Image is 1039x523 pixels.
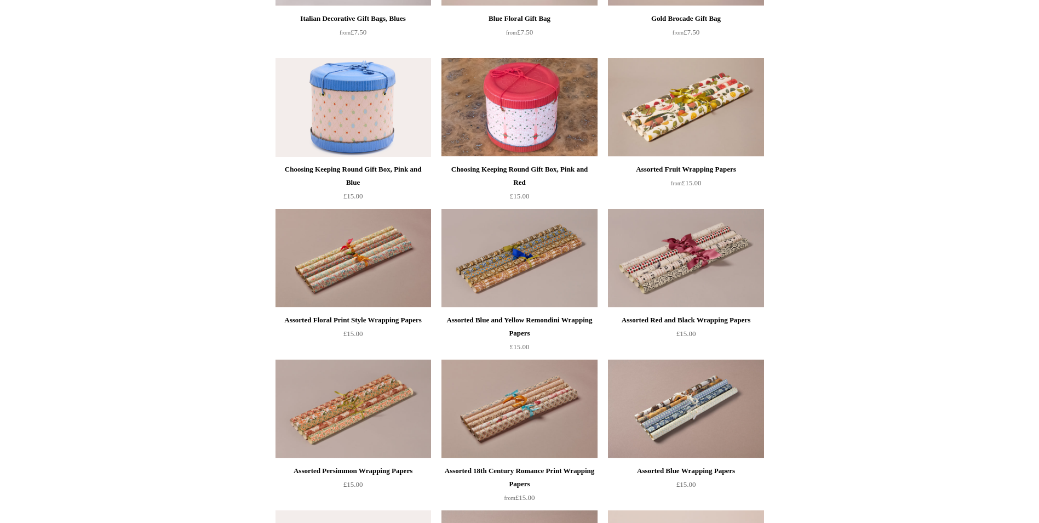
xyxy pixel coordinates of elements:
[608,58,764,157] img: Assorted Fruit Wrapping Papers
[441,464,597,509] a: Assorted 18th Century Romance Print Wrapping Papers from£15.00
[608,12,764,57] a: Gold Brocade Gift Bag from£7.50
[608,163,764,208] a: Assorted Fruit Wrapping Papers from£15.00
[278,12,428,25] div: Italian Decorative Gift Bags, Blues
[275,360,431,458] a: Assorted Persimmon Wrapping Papers Assorted Persimmon Wrapping Papers
[608,464,764,509] a: Assorted Blue Wrapping Papers £15.00
[278,464,428,477] div: Assorted Persimmon Wrapping Papers
[510,343,530,351] span: £15.00
[444,163,594,189] div: Choosing Keeping Round Gift Box, Pink and Red
[611,314,761,327] div: Assorted Red and Black Wrapping Papers
[441,209,597,308] a: Assorted Blue and Yellow Remondini Wrapping Papers Assorted Blue and Yellow Remondini Wrapping Pa...
[275,464,431,509] a: Assorted Persimmon Wrapping Papers £15.00
[441,360,597,458] a: Assorted 18th Century Romance Print Wrapping Papers Assorted 18th Century Romance Print Wrapping ...
[343,329,363,338] span: £15.00
[676,480,696,488] span: £15.00
[340,28,366,36] span: £7.50
[441,12,597,57] a: Blue Floral Gift Bag from£7.50
[278,163,428,189] div: Choosing Keeping Round Gift Box, Pink and Blue
[671,180,682,186] span: from
[608,209,764,308] img: Assorted Red and Black Wrapping Papers
[506,28,533,36] span: £7.50
[504,493,535,502] span: £15.00
[444,314,594,340] div: Assorted Blue and Yellow Remondini Wrapping Papers
[506,30,517,36] span: from
[671,179,702,187] span: £15.00
[441,163,597,208] a: Choosing Keeping Round Gift Box, Pink and Red £15.00
[608,360,764,458] a: Assorted Blue Wrapping Papers Assorted Blue Wrapping Papers
[441,314,597,359] a: Assorted Blue and Yellow Remondini Wrapping Papers £15.00
[275,209,431,308] a: Assorted Floral Print Style Wrapping Papers Assorted Floral Print Style Wrapping Papers
[275,12,431,57] a: Italian Decorative Gift Bags, Blues from£7.50
[275,209,431,308] img: Assorted Floral Print Style Wrapping Papers
[504,495,515,501] span: from
[673,28,699,36] span: £7.50
[608,360,764,458] img: Assorted Blue Wrapping Papers
[444,464,594,491] div: Assorted 18th Century Romance Print Wrapping Papers
[441,360,597,458] img: Assorted 18th Century Romance Print Wrapping Papers
[278,314,428,327] div: Assorted Floral Print Style Wrapping Papers
[611,464,761,477] div: Assorted Blue Wrapping Papers
[343,480,363,488] span: £15.00
[611,163,761,176] div: Assorted Fruit Wrapping Papers
[441,58,597,157] img: Choosing Keeping Round Gift Box, Pink and Red
[343,192,363,200] span: £15.00
[676,329,696,338] span: £15.00
[275,58,431,157] img: Choosing Keeping Round Gift Box, Pink and Blue
[441,209,597,308] img: Assorted Blue and Yellow Remondini Wrapping Papers
[340,30,351,36] span: from
[275,360,431,458] img: Assorted Persimmon Wrapping Papers
[275,314,431,359] a: Assorted Floral Print Style Wrapping Papers £15.00
[275,163,431,208] a: Choosing Keeping Round Gift Box, Pink and Blue £15.00
[275,58,431,157] a: Choosing Keeping Round Gift Box, Pink and Blue Choosing Keeping Round Gift Box, Pink and Blue
[510,192,530,200] span: £15.00
[611,12,761,25] div: Gold Brocade Gift Bag
[608,58,764,157] a: Assorted Fruit Wrapping Papers Assorted Fruit Wrapping Papers
[673,30,684,36] span: from
[444,12,594,25] div: Blue Floral Gift Bag
[441,58,597,157] a: Choosing Keeping Round Gift Box, Pink and Red Choosing Keeping Round Gift Box, Pink and Red
[608,314,764,359] a: Assorted Red and Black Wrapping Papers £15.00
[608,209,764,308] a: Assorted Red and Black Wrapping Papers Assorted Red and Black Wrapping Papers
